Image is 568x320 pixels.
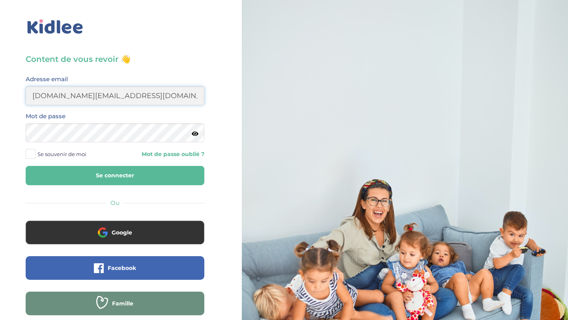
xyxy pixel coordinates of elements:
button: Facebook [26,256,204,280]
button: Se connecter [26,166,204,185]
img: google.png [98,227,108,237]
span: Ou [110,199,120,207]
span: Facebook [108,264,136,272]
button: Famille [26,292,204,315]
input: Email [26,86,204,105]
a: Facebook [26,270,204,277]
h3: Content de vous revoir 👋 [26,54,204,65]
button: Google [26,221,204,244]
span: Se souvenir de moi [37,149,86,159]
img: logo_kidlee_bleu [26,18,85,36]
a: Famille [26,305,204,313]
a: Mot de passe oublié ? [121,151,204,158]
a: Google [26,234,204,242]
span: Google [112,229,132,236]
label: Adresse email [26,74,68,84]
img: facebook.png [94,263,104,273]
label: Mot de passe [26,111,65,121]
span: Famille [112,300,133,307]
